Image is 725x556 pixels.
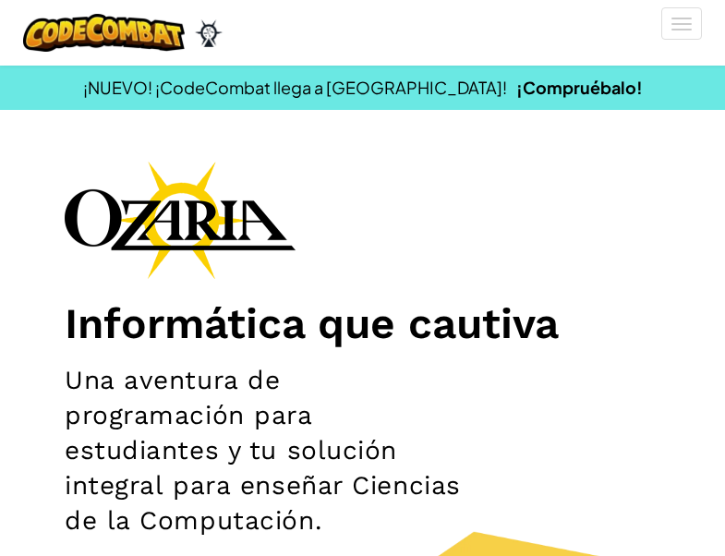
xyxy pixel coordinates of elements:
img: Ozaria branding logo [65,161,296,279]
h2: Una aventura de programación para estudiantes y tu solución integral para enseñar Ciencias de la ... [65,363,464,538]
img: CodeCombat logo [23,14,185,52]
a: ¡Compruébalo! [516,77,643,98]
h1: Informática que cautiva [65,297,660,349]
img: Ozaria [194,19,224,47]
span: ¡NUEVO! ¡CodeCombat llega a [GEOGRAPHIC_DATA]! [83,77,507,98]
